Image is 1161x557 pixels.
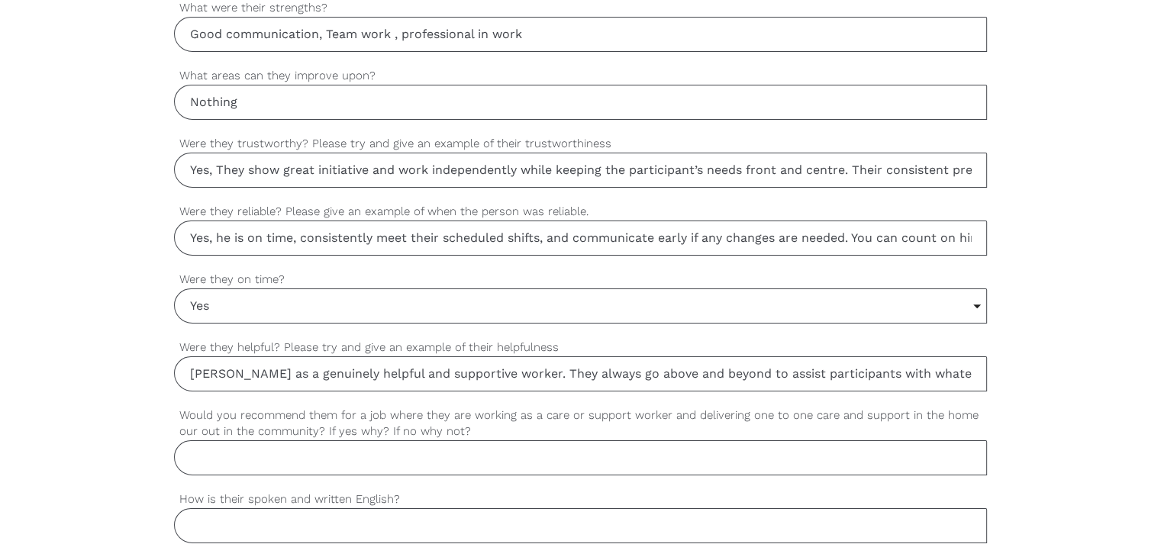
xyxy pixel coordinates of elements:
[174,135,987,153] label: Were they trustworthy? Please try and give an example of their trustworthiness
[174,203,987,221] label: Were they reliable? Please give an example of when the person was reliable.
[174,67,987,85] label: What areas can they improve upon?
[174,339,987,356] label: Were they helpful? Please try and give an example of their helpfulness
[174,491,987,508] label: How is their spoken and written English?
[174,407,987,440] label: Would you recommend them for a job where they are working as a care or support worker and deliver...
[174,271,987,288] label: Were they on time?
